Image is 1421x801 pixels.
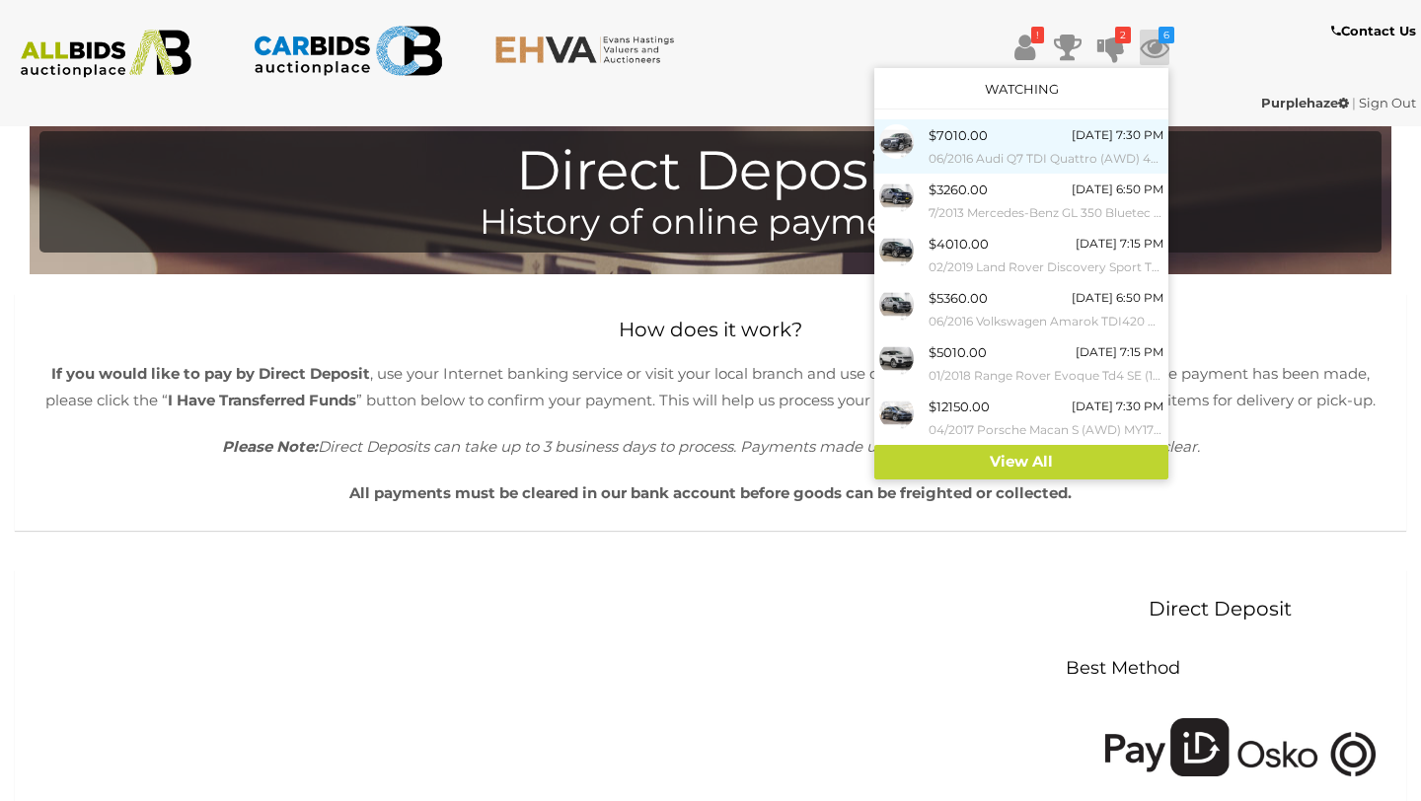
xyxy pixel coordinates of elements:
a: ! [1010,30,1039,65]
i: 2 [1115,27,1131,43]
a: Contact Us [1331,20,1421,42]
div: [DATE] 7:30 PM [1072,124,1163,146]
span: $3260.00 [929,182,988,197]
img: 53814-1a_ex.jpg [879,396,914,430]
small: 02/2019 Land Rover Discovery Sport TD4 110 SE (AWD) LC MY19 4d Wagon Santorini Black Metallic Tur... [929,256,1163,278]
a: 6 [1140,30,1169,65]
b: All payments must be cleared in our bank account before goods can be freighted or collected. [349,483,1072,502]
div: [DATE] 7:30 PM [1072,396,1163,417]
a: $12150.00 [DATE] 7:30 PM 04/2017 Porsche Macan S (AWD) MY17 4d Wagon Volcano Grey Metallic Turbo ... [874,391,1168,445]
div: [DATE] 6:50 PM [1072,287,1163,309]
a: $5010.00 [DATE] 7:15 PM 01/2018 Range Rover Evoque Td4 SE (110kW AWD) LV MY18 5d Wagon Fuji White... [874,336,1168,391]
img: 54442-1a_ex.jpg [879,124,914,159]
img: 54518-1a_ex.jpg [879,179,914,213]
small: 06/2016 Volkswagen Amarok TDI420 Atacama (4x4) 2H MY16 Dual Cab Utility Natural Grey Metallic Tur... [929,311,1163,332]
a: Watching [985,81,1059,97]
a: 2 [1096,30,1126,65]
b: If you would like to pay by Direct Deposit [51,364,370,383]
small: 04/2017 Porsche Macan S (AWD) MY17 4d Wagon Volcano Grey Metallic Turbo V6 3.0L [929,419,1163,441]
div: [DATE] 7:15 PM [1076,341,1163,363]
h2: How does it work? [20,319,1401,340]
span: $5010.00 [929,344,987,360]
i: Direct Deposits can take up to 3 business days to process. Payments made using PayID may take up ... [222,437,1200,456]
a: Purplehaze [1261,95,1352,110]
h1: Direct Deposit [49,141,1372,201]
strong: Purplehaze [1261,95,1349,110]
b: Please Note: [222,437,318,456]
i: 6 [1159,27,1174,43]
b: Contact Us [1331,23,1416,38]
span: | [1352,95,1356,110]
a: View All [874,445,1168,479]
a: $3260.00 [DATE] 6:50 PM 7/2013 Mercedes-Benz GL 350 Bluetec X166 4d Wagon Cavansite Blue Metallic... [874,174,1168,228]
small: 7/2013 Mercedes-Benz GL 350 Bluetec X166 4d Wagon Cavansite Blue Metallic Turbo Diesel 3.0L [929,202,1163,224]
small: 01/2018 Range Rover Evoque Td4 SE (110kW AWD) LV MY18 5d Wagon Fuji White Turbo Diesel 2.0L [929,365,1163,387]
div: [DATE] 7:15 PM [1076,233,1163,255]
img: EHVA.com.au [494,35,686,64]
span: $5360.00 [929,290,988,306]
h2: Direct Deposit [1066,598,1377,619]
img: CARBIDS.com.au [253,20,444,82]
span: $4010.00 [929,236,989,252]
a: $5360.00 [DATE] 6:50 PM 06/2016 Volkswagen Amarok TDI420 Atacama (4x4) 2H MY16 Dual Cab Utility N... [874,282,1168,336]
p: , use your Internet banking service or visit your local branch and use our Direct Deposit details... [39,360,1382,413]
a: $4010.00 [DATE] 7:15 PM 02/2019 Land Rover Discovery Sport TD4 110 SE (AWD) LC MY19 4d Wagon Sant... [874,228,1168,282]
img: 54566-1a_ex.jpg [879,287,914,322]
a: $7010.00 [DATE] 7:30 PM 06/2016 Audi Q7 TDI Quattro (AWD) 4M 4d Wagon Orca Black Metallic Turbo D... [874,119,1168,174]
small: 06/2016 Audi Q7 TDI Quattro (AWD) 4M 4d Wagon Orca Black Metallic Turbo Diesel V6 3.0L (200kw) - ... [929,148,1163,170]
img: Pay using PayID or Osko [1085,698,1396,796]
img: 54104-1a_ex.jpg [879,233,914,267]
span: $12150.00 [929,399,990,414]
img: 54562-1a_ex.jpg [879,341,914,376]
i: ! [1031,27,1044,43]
h4: History of online payments [49,203,1372,242]
div: [DATE] 6:50 PM [1072,179,1163,200]
a: Sign Out [1359,95,1416,110]
b: I Have Transferred Funds [168,391,356,409]
img: ALLBIDS.com.au [11,30,202,78]
h3: Best Method [1066,659,1377,679]
span: $7010.00 [929,127,988,143]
